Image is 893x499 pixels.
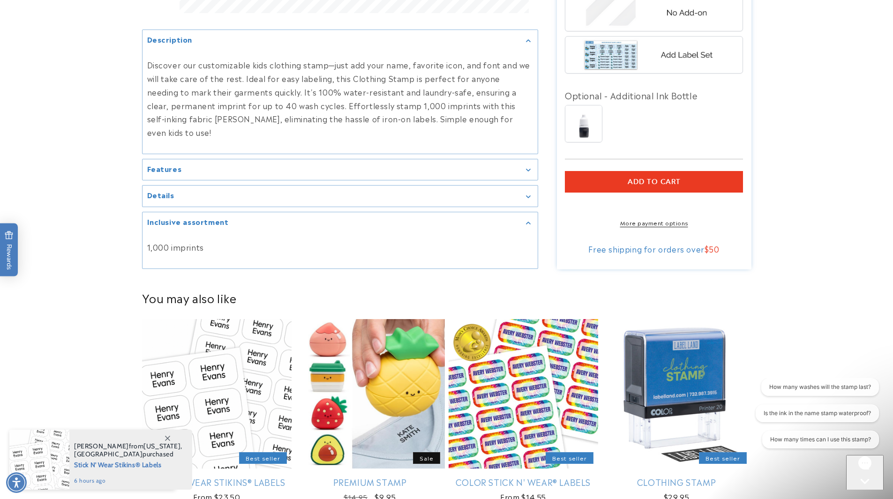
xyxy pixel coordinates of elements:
[846,455,884,490] iframe: Gorgias live chat messenger
[147,35,193,44] h2: Description
[147,217,229,226] h2: Inclusive assortment
[74,442,182,458] span: from , purchased
[143,212,538,233] summary: Inclusive assortment
[74,477,182,485] span: 6 hours ago
[143,30,538,51] summary: Description
[147,164,182,173] h2: Features
[565,105,602,142] img: Ink Bottle
[6,472,27,493] div: Accessibility Menu
[709,243,719,254] span: 50
[74,458,182,470] span: Stick N' Wear Stikins® Labels
[565,244,743,253] div: Free shipping for orders over
[449,477,598,487] a: Color Stick N' Wear® Labels
[143,186,538,207] summary: Details
[147,191,174,200] h2: Details
[74,442,129,450] span: [PERSON_NAME]
[602,477,751,487] a: Clothing Stamp
[565,171,743,193] button: Add to cart
[295,477,445,487] a: Premium Stamp
[565,88,743,103] div: Optional - Additional Ink Bottle
[5,231,14,269] span: Rewards
[147,58,533,139] p: Discover our customizable kids clothing stamp—just add your name, favorite icon, and font and we ...
[74,450,143,458] span: [GEOGRAPHIC_DATA]
[705,243,709,254] span: $
[142,290,751,305] h2: You may also like
[142,477,292,487] a: Stick N' Wear Stikins® Labels
[750,378,884,457] iframe: Gorgias live chat conversation starters
[628,178,681,186] span: Add to cart
[143,442,180,450] span: [US_STATE]
[565,218,743,227] a: More payment options
[147,241,533,254] p: 1,000 imprints
[581,37,727,73] img: Add Label Set
[143,159,538,180] summary: Features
